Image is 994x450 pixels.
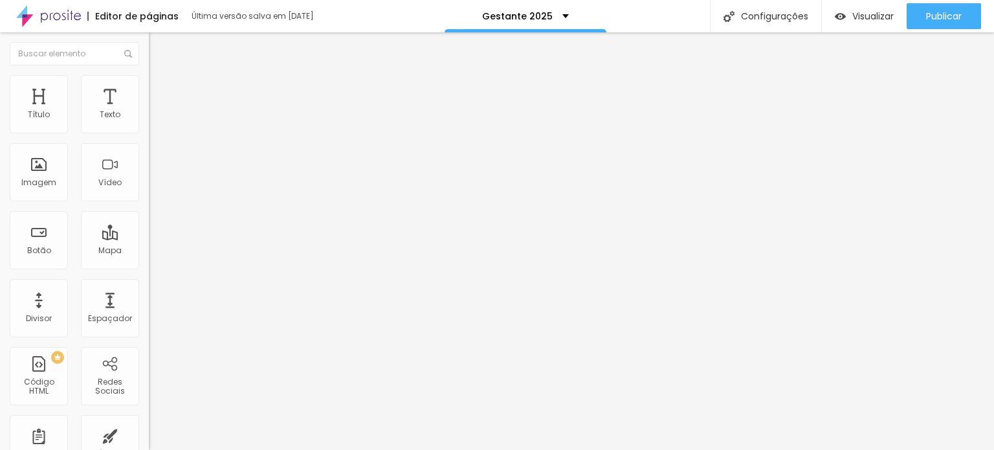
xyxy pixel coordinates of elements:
div: Mapa [98,246,122,255]
div: Espaçador [88,314,132,323]
button: Publicar [907,3,981,29]
input: Buscar elemento [10,42,139,65]
div: Vídeo [98,178,122,187]
img: Icone [124,50,132,58]
iframe: Editor [149,32,994,450]
span: Visualizar [852,11,894,21]
div: Divisor [26,314,52,323]
img: Icone [723,11,734,22]
div: Título [28,110,50,119]
img: view-1.svg [835,11,846,22]
div: Texto [100,110,120,119]
div: Editor de páginas [87,12,179,21]
div: Última versão salva em [DATE] [192,12,340,20]
div: Botão [27,246,51,255]
div: Redes Sociais [84,377,135,396]
p: Gestante 2025 [482,12,553,21]
div: Imagem [21,178,56,187]
span: Publicar [926,11,962,21]
button: Visualizar [822,3,907,29]
div: Código HTML [13,377,64,396]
